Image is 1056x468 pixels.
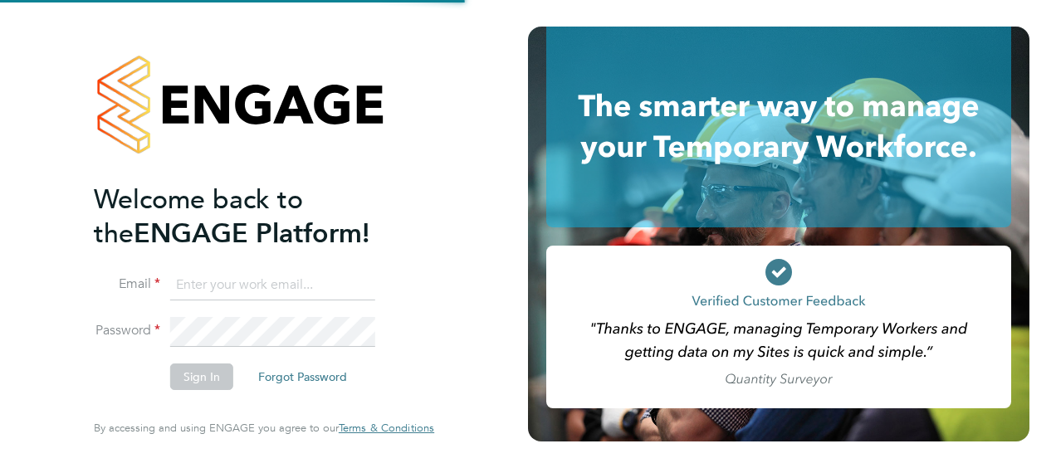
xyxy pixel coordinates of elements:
label: Email [94,275,160,293]
span: Welcome back to the [94,183,303,250]
input: Enter your work email... [170,271,375,300]
h2: ENGAGE Platform! [94,183,418,251]
span: Terms & Conditions [339,421,434,435]
a: Terms & Conditions [339,422,434,435]
button: Forgot Password [245,363,360,390]
label: Password [94,322,160,339]
span: By accessing and using ENGAGE you agree to our [94,421,434,435]
button: Sign In [170,363,233,390]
